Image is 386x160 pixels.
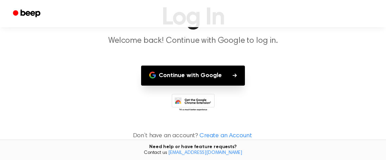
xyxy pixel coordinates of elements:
[141,66,245,86] button: Continue with Google
[63,35,323,47] p: Welcome back! Continue with Google to log in.
[8,7,46,20] a: Beep
[8,131,378,141] p: Don’t have an account?
[4,150,382,156] span: Contact us
[168,150,242,155] a: [EMAIL_ADDRESS][DOMAIN_NAME]
[199,131,252,141] a: Create an Account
